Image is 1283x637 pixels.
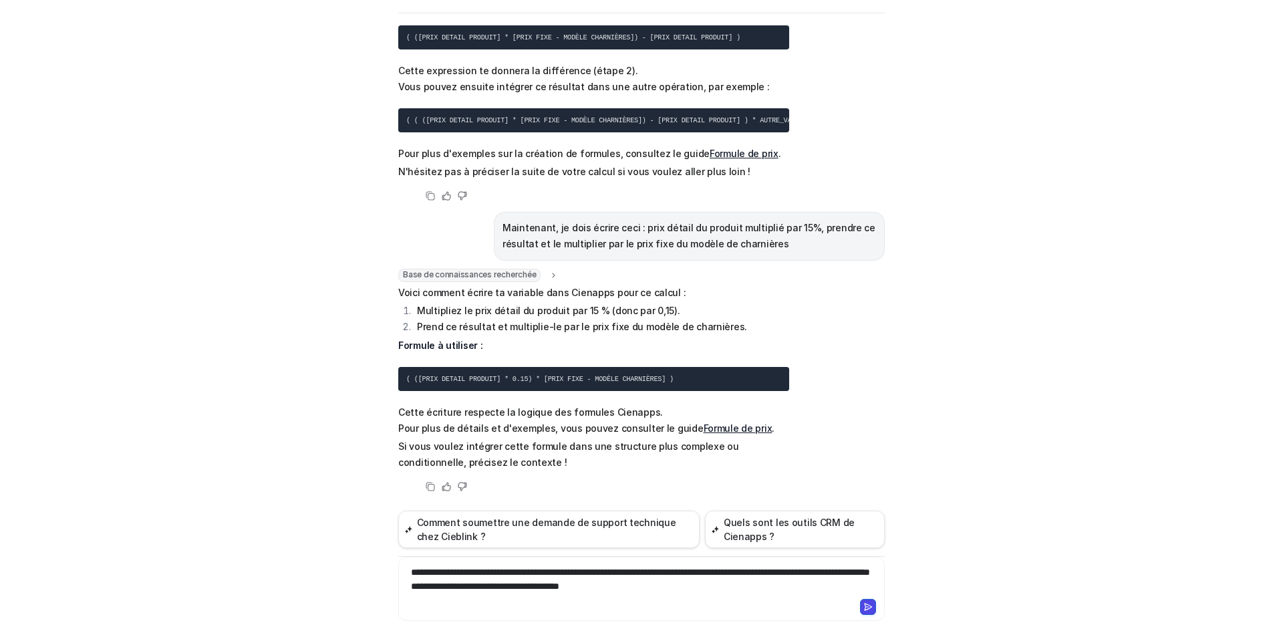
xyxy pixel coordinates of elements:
[398,81,770,92] font: Vous pouvez ensuite intégrer ce résultat dans une autre opération, par exemple :
[710,148,778,159] a: Formule de prix
[724,517,855,542] font: Quels sont les outils CRM de Cienapps ?
[398,65,637,76] font: Cette expression te donnera la différence (étape 2).
[772,422,774,434] font: .
[406,375,674,383] code: ( ([PRIX DETAIL PRODUIT] * 0.15) * [PRIX FIXE - MODÈLE CHARNIÈRES] )
[406,33,740,41] code: ( ([PRIX DETAIL PRODUIT] * [PRIX FIXE - MODÈLE CHARNIÈRES]) - [PRIX DETAIL PRODUIT] )
[417,305,680,316] font: Multipliez le prix détail du produit par 15 % (donc par 0,15).
[778,148,781,159] font: .
[705,511,885,548] button: Quels sont les outils CRM de Cienapps ?
[398,287,686,298] font: Voici comment écrire ta variable dans Cienapps pour ce calcul :
[398,148,710,159] font: Pour plus d'exemples sur la création de formules, consultez le guide
[398,340,482,351] font: Formule à utiliser :
[398,166,750,177] font: N'hésitez pas à préciser la suite de votre calcul si vous voulez aller plus loin !
[398,511,700,548] button: Comment soumettre une demande de support technique chez Cieblink ?
[398,422,704,434] font: Pour plus de détails et d'exemples, vous pouvez consulter le guide
[417,321,747,332] font: Prend ce résultat et multiplie-le par le prix fixe du modèle de charnières.
[398,406,663,418] font: Cette écriture respecte la logique des formules Cienapps.
[417,517,676,542] font: Comment soumettre une demande de support technique chez Cieblink ?
[398,440,739,468] font: Si vous voulez intégrer cette formule dans une structure plus complexe ou conditionnelle, précise...
[503,222,875,249] font: Maintenant, je dois écrire ceci : prix détail du produit multiplié par 15%, prendre ce résultat e...
[406,116,823,124] code: ( ( ([PRIX DETAIL PRODUIT] * [PRIX FIXE - MODÈLE CHARNIÈRES]) - [PRIX DETAIL PRODUIT] ) * AUTRE_V...
[704,422,772,434] a: Formule de prix
[403,269,536,279] font: Base de connaissances recherchée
